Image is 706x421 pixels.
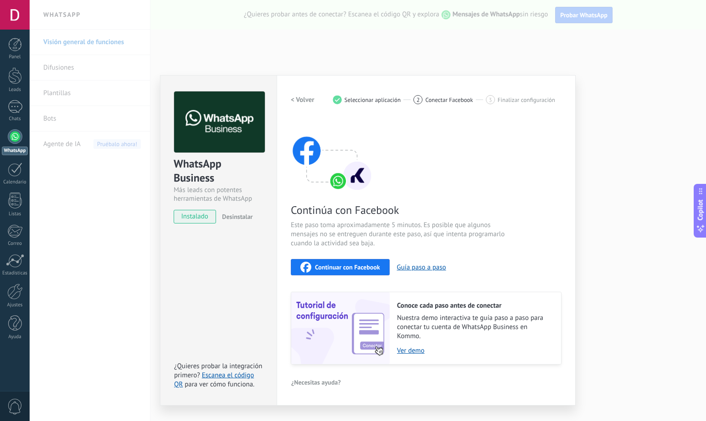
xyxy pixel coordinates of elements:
span: ¿Quieres probar la integración primero? [174,362,263,380]
div: Correo [2,241,28,247]
span: Copilot [696,199,705,220]
span: 2 [417,96,420,104]
button: < Volver [291,91,314,108]
button: ¿Necesitas ayuda? [291,375,341,389]
div: Leads [2,87,28,93]
div: Ajustes [2,302,28,308]
span: Nuestra demo interactiva te guía paso a paso para conectar tu cuenta de WhatsApp Business en Kommo. [397,314,552,341]
div: WhatsApp Business [174,157,263,186]
span: para ver cómo funciona. [185,380,254,389]
div: Chats [2,116,28,122]
button: Desinstalar [218,210,253,223]
a: Ver demo [397,346,552,355]
a: Escanea el código QR [174,371,254,389]
span: ¿Necesitas ayuda? [291,379,341,385]
img: logo_main.png [174,91,265,153]
div: Panel [2,54,28,60]
span: instalado [174,210,216,223]
img: connect with facebook [291,119,373,192]
span: Este paso toma aproximadamente 5 minutos. Es posible que algunos mensajes no se entreguen durante... [291,221,508,248]
span: 3 [489,96,492,104]
div: WhatsApp [2,147,28,155]
span: Continúa con Facebook [291,203,508,217]
h2: < Volver [291,96,314,104]
div: Ayuda [2,334,28,340]
span: Desinstalar [222,213,253,221]
h2: Conoce cada paso antes de conectar [397,301,552,310]
div: Calendario [2,179,28,185]
div: Estadísticas [2,270,28,276]
span: Conectar Facebook [425,96,473,103]
span: Seleccionar aplicación [345,96,401,103]
div: Más leads con potentes herramientas de WhatsApp [174,186,263,203]
div: Listas [2,211,28,217]
span: Finalizar configuración [498,96,555,103]
button: Continuar con Facebook [291,259,390,275]
span: Continuar con Facebook [315,264,380,270]
button: Guía paso a paso [397,263,446,272]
